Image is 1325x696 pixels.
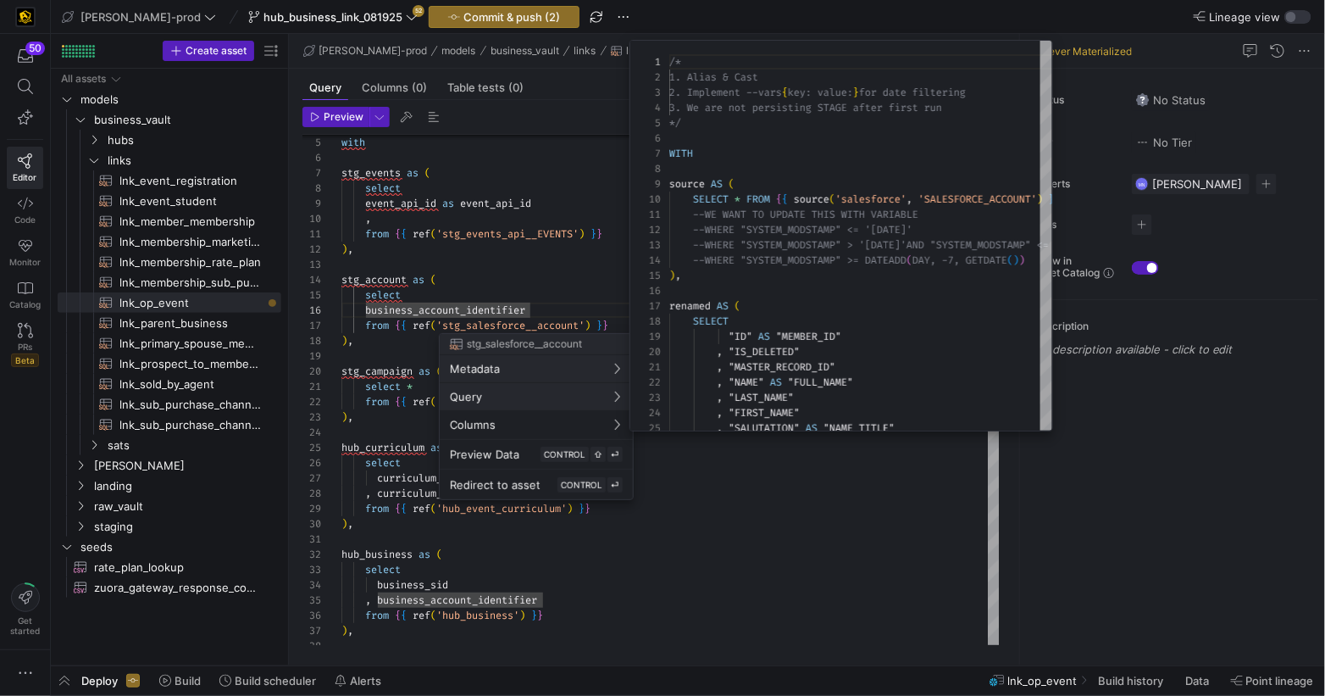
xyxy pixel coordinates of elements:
[630,359,661,375] div: 21
[717,345,723,359] span: ,
[630,207,661,222] div: 11
[630,283,661,298] div: 16
[794,192,829,206] span: source
[729,177,735,191] span: (
[966,238,1102,252] span: M_MODSTAMP" <= '[DATE]'
[693,223,912,237] span: --WHERE "SYSTEM_MODSTAMP" <= '[DATE]'
[823,421,895,435] span: "NAME_TITLE"
[630,237,661,253] div: 13
[561,480,602,490] span: CONTROL
[630,298,661,314] div: 17
[717,376,723,389] span: ,
[630,329,661,344] div: 19
[1037,192,1043,206] span: )
[758,330,770,343] span: AS
[782,86,788,99] span: {
[853,86,859,99] span: }
[746,192,770,206] span: FROM
[1013,253,1019,267] span: )
[770,376,782,389] span: AS
[630,253,661,268] div: 14
[611,480,619,490] span: ⏎
[912,253,1007,267] span: DAY, -7, GETDATE
[829,192,835,206] span: (
[776,192,782,206] span: {
[693,253,906,267] span: --WHERE "SYSTEM_MODSTAMP" >= DATEADD
[776,330,841,343] span: "MEMBER_ID"
[729,360,835,374] span: "MASTER_RECORD_ID"
[630,405,661,420] div: 24
[630,314,661,329] div: 18
[669,147,693,160] span: WITH
[630,146,661,161] div: 7
[630,192,661,207] div: 10
[918,192,1037,206] span: 'SALESFORCE_ACCOUNT'
[717,299,729,313] span: AS
[729,330,752,343] span: "ID"
[717,391,723,404] span: ,
[630,344,661,359] div: 20
[594,449,602,459] span: ⇧
[450,362,500,376] span: Metadata
[544,449,585,459] span: CONTROL
[693,208,918,221] span: --WE WANT TO UPDATE THIS WITH VARIABLE
[735,299,740,313] span: (
[467,338,582,350] span: stg_salesforce__account
[630,420,661,436] div: 25
[630,375,661,390] div: 22
[693,315,729,328] span: SELECT
[788,86,853,99] span: key: value:
[782,192,788,206] span: {
[630,100,661,115] div: 4
[729,391,794,404] span: "LAST_NAME"
[729,345,800,359] span: "IS_DELETED"
[693,192,729,206] span: SELECT
[669,70,758,84] span: 1. Alias & Cast
[450,448,519,461] span: Preview Data
[669,177,705,191] span: source
[906,192,912,206] span: ,
[729,376,764,389] span: "NAME"
[693,238,966,252] span: --WHERE "SYSTEM_MODSTAMP" > '[DATE]'AND "SYSTE
[1007,253,1013,267] span: (
[630,222,661,237] div: 12
[711,177,723,191] span: AS
[729,421,800,435] span: "SALUTATION"
[450,418,496,432] span: Columns
[1019,253,1025,267] span: )
[630,85,661,100] div: 3
[450,390,482,404] span: Query
[630,131,661,146] div: 6
[717,406,723,420] span: ,
[630,176,661,192] div: 9
[630,70,661,85] div: 2
[669,299,711,313] span: renamed
[630,115,661,131] div: 5
[669,86,782,99] span: 2. Implement --vars
[717,360,723,374] span: ,
[788,376,853,389] span: "FULL_NAME"
[859,86,966,99] span: for date filtering
[675,269,681,282] span: ,
[806,421,818,435] span: AS
[630,390,661,405] div: 23
[630,161,661,176] div: 8
[906,253,912,267] span: (
[717,421,723,435] span: ,
[835,192,906,206] span: 'salesforce'
[630,268,661,283] div: 15
[611,449,619,459] span: ⏎
[729,406,800,420] span: "FIRST_NAME"
[630,54,661,70] div: 1
[450,478,541,492] span: Redirect to asset
[669,269,675,282] span: )
[669,101,942,114] span: 3. We are not persisting STAGE after first run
